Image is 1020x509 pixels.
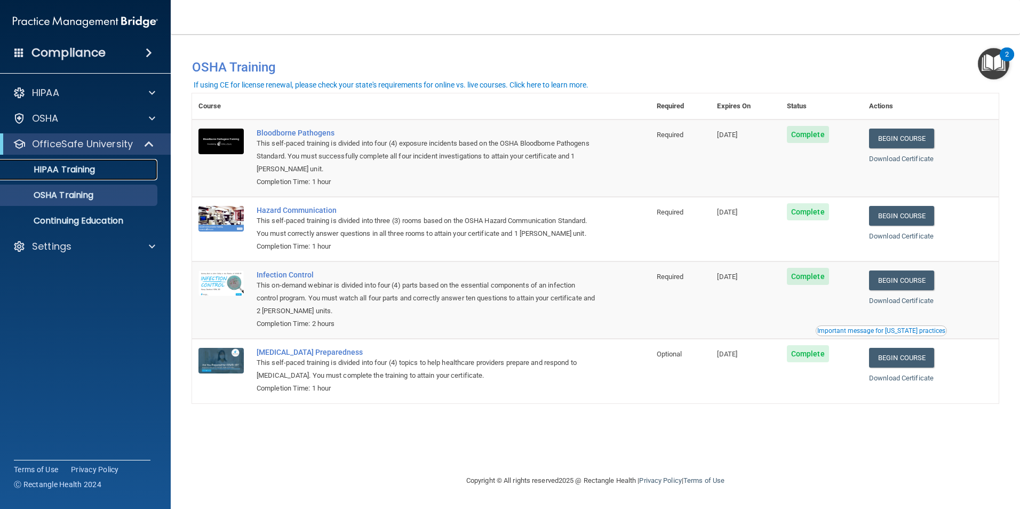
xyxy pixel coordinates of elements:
[869,271,934,290] a: Begin Course
[787,345,829,362] span: Complete
[257,279,597,317] div: This on-demand webinar is divided into four (4) parts based on the essential components of an inf...
[7,164,95,175] p: HIPAA Training
[657,131,684,139] span: Required
[787,268,829,285] span: Complete
[257,271,597,279] a: Infection Control
[863,93,999,120] th: Actions
[13,11,158,33] img: PMB logo
[257,176,597,188] div: Completion Time: 1 hour
[1005,54,1009,68] div: 2
[869,232,934,240] a: Download Certificate
[7,216,153,226] p: Continuing Education
[31,45,106,60] h4: Compliance
[780,93,863,120] th: Status
[787,126,829,143] span: Complete
[14,479,101,490] span: Ⓒ Rectangle Health 2024
[14,464,58,475] a: Terms of Use
[257,348,597,356] a: [MEDICAL_DATA] Preparedness
[257,206,597,214] a: Hazard Communication
[71,464,119,475] a: Privacy Policy
[13,138,155,150] a: OfficeSafe University
[13,86,155,99] a: HIPAA
[717,350,737,358] span: [DATE]
[817,328,945,334] div: Important message for [US_STATE] practices
[257,382,597,395] div: Completion Time: 1 hour
[657,208,684,216] span: Required
[194,81,588,89] div: If using CE for license renewal, please check your state's requirements for online vs. live cours...
[717,131,737,139] span: [DATE]
[717,208,737,216] span: [DATE]
[257,240,597,253] div: Completion Time: 1 hour
[257,317,597,330] div: Completion Time: 2 hours
[32,138,133,150] p: OfficeSafe University
[7,190,93,201] p: OSHA Training
[787,203,829,220] span: Complete
[257,137,597,176] div: This self-paced training is divided into four (4) exposure incidents based on the OSHA Bloodborne...
[657,273,684,281] span: Required
[192,60,999,75] h4: OSHA Training
[869,206,934,226] a: Begin Course
[192,79,590,90] button: If using CE for license renewal, please check your state's requirements for online vs. live cours...
[869,297,934,305] a: Download Certificate
[257,214,597,240] div: This self-paced training is divided into three (3) rooms based on the OSHA Hazard Communication S...
[639,476,681,484] a: Privacy Policy
[816,325,947,336] button: Read this if you are a dental practitioner in the state of CA
[32,112,59,125] p: OSHA
[257,129,597,137] a: Bloodborne Pathogens
[13,112,155,125] a: OSHA
[711,93,780,120] th: Expires On
[32,86,59,99] p: HIPAA
[401,464,790,498] div: Copyright © All rights reserved 2025 @ Rectangle Health | |
[192,93,250,120] th: Course
[650,93,711,120] th: Required
[869,155,934,163] a: Download Certificate
[978,48,1009,79] button: Open Resource Center, 2 new notifications
[717,273,737,281] span: [DATE]
[869,348,934,368] a: Begin Course
[869,374,934,382] a: Download Certificate
[13,240,155,253] a: Settings
[257,356,597,382] div: This self-paced training is divided into four (4) topics to help healthcare providers prepare and...
[657,350,682,358] span: Optional
[683,476,724,484] a: Terms of Use
[869,129,934,148] a: Begin Course
[32,240,71,253] p: Settings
